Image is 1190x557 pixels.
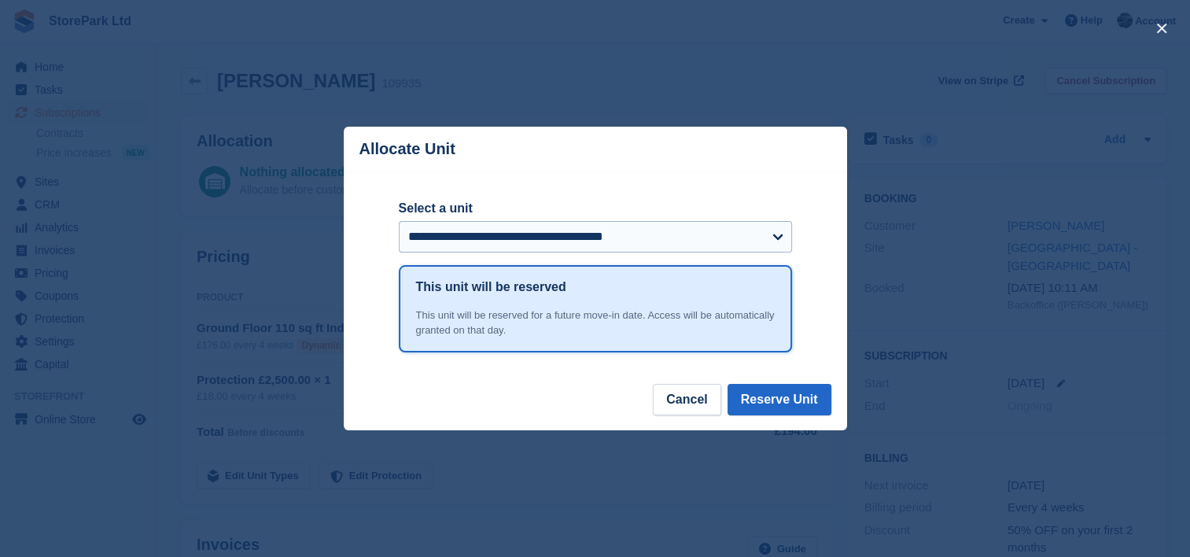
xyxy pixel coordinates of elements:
h1: This unit will be reserved [416,278,566,297]
button: Reserve Unit [728,384,831,415]
button: Cancel [653,384,720,415]
p: Allocate Unit [359,140,455,158]
div: This unit will be reserved for a future move-in date. Access will be automatically granted on tha... [416,308,775,338]
button: close [1149,16,1174,41]
label: Select a unit [399,199,792,218]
